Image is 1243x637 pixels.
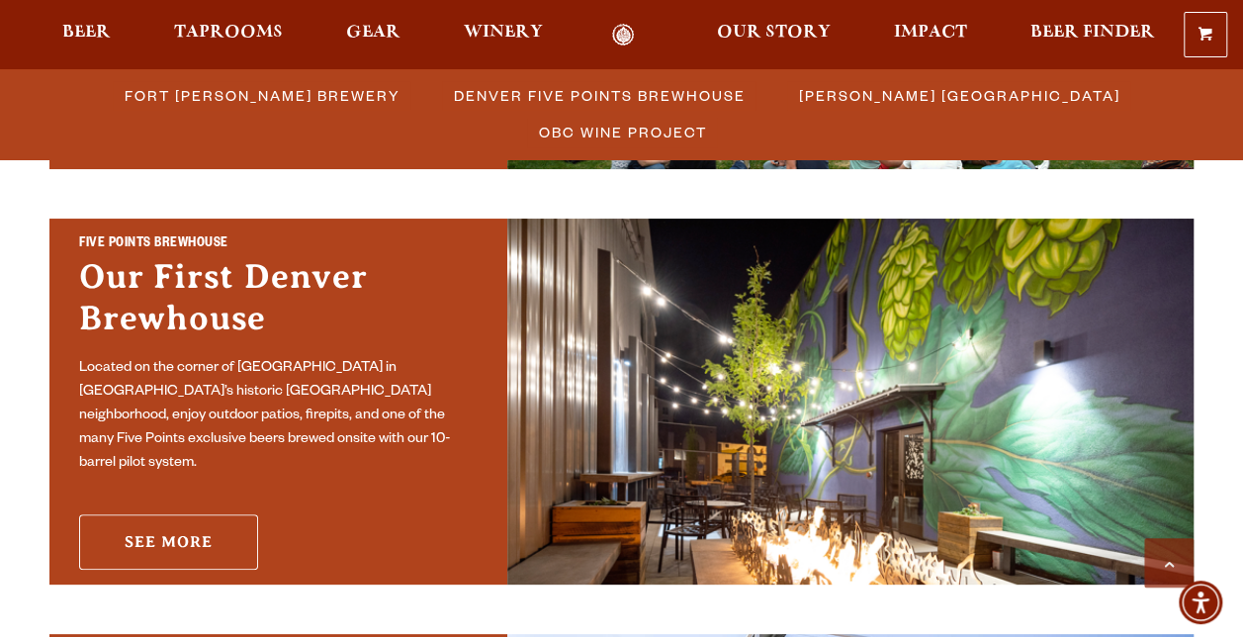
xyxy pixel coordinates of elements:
a: See More [79,514,258,570]
span: Winery [464,25,543,41]
span: Fort [PERSON_NAME] Brewery [125,81,400,110]
a: Fort [PERSON_NAME] Brewery [113,81,410,110]
a: Scroll to top [1144,538,1194,588]
span: Our Story [717,25,831,41]
span: OBC Wine Project [539,118,707,146]
a: Beer Finder [1018,24,1168,46]
span: Taprooms [174,25,283,41]
img: Promo Card Aria Label' [507,219,1194,585]
h2: Five Points Brewhouse [79,234,478,257]
a: Winery [451,24,556,46]
span: Beer [62,25,111,41]
span: Impact [894,25,967,41]
h3: Our First Denver Brewhouse [79,256,478,349]
a: Impact [881,24,980,46]
a: Our Story [704,24,843,46]
a: Gear [333,24,413,46]
a: Taprooms [161,24,296,46]
a: Beer [49,24,124,46]
a: [PERSON_NAME] [GEOGRAPHIC_DATA] [787,81,1130,110]
a: Odell Home [586,24,661,46]
a: Denver Five Points Brewhouse [442,81,755,110]
span: [PERSON_NAME] [GEOGRAPHIC_DATA] [799,81,1120,110]
span: Gear [346,25,400,41]
p: Located on the corner of [GEOGRAPHIC_DATA] in [GEOGRAPHIC_DATA]’s historic [GEOGRAPHIC_DATA] neig... [79,357,478,476]
a: OBC Wine Project [527,118,717,146]
span: Beer Finder [1030,25,1155,41]
div: Accessibility Menu [1179,581,1222,624]
span: Denver Five Points Brewhouse [454,81,746,110]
